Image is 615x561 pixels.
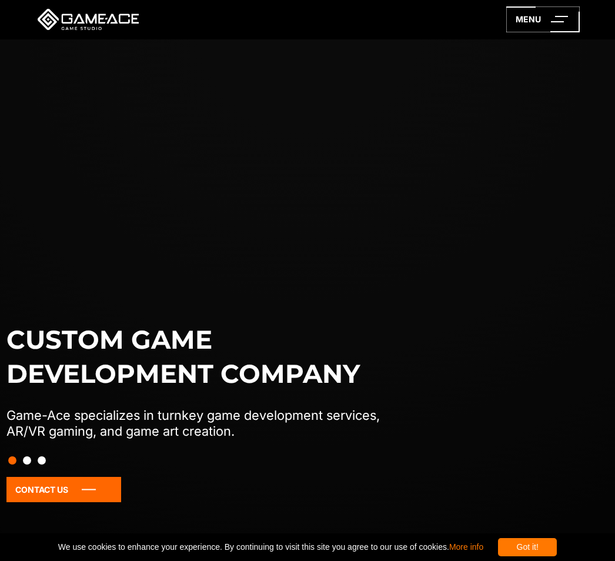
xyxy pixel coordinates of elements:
[449,542,483,552] a: More info
[6,408,410,439] p: Game-Ace specializes in turnkey game development services, AR/VR gaming, and game art creation.
[498,538,557,556] div: Got it!
[6,323,410,391] h1: Custom game development company
[506,6,580,32] a: menu
[38,450,46,470] button: Slide 3
[23,450,31,470] button: Slide 2
[6,477,121,502] a: Contact Us
[58,538,483,556] span: We use cookies to enhance your experience. By continuing to visit this site you agree to our use ...
[8,450,16,470] button: Slide 1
